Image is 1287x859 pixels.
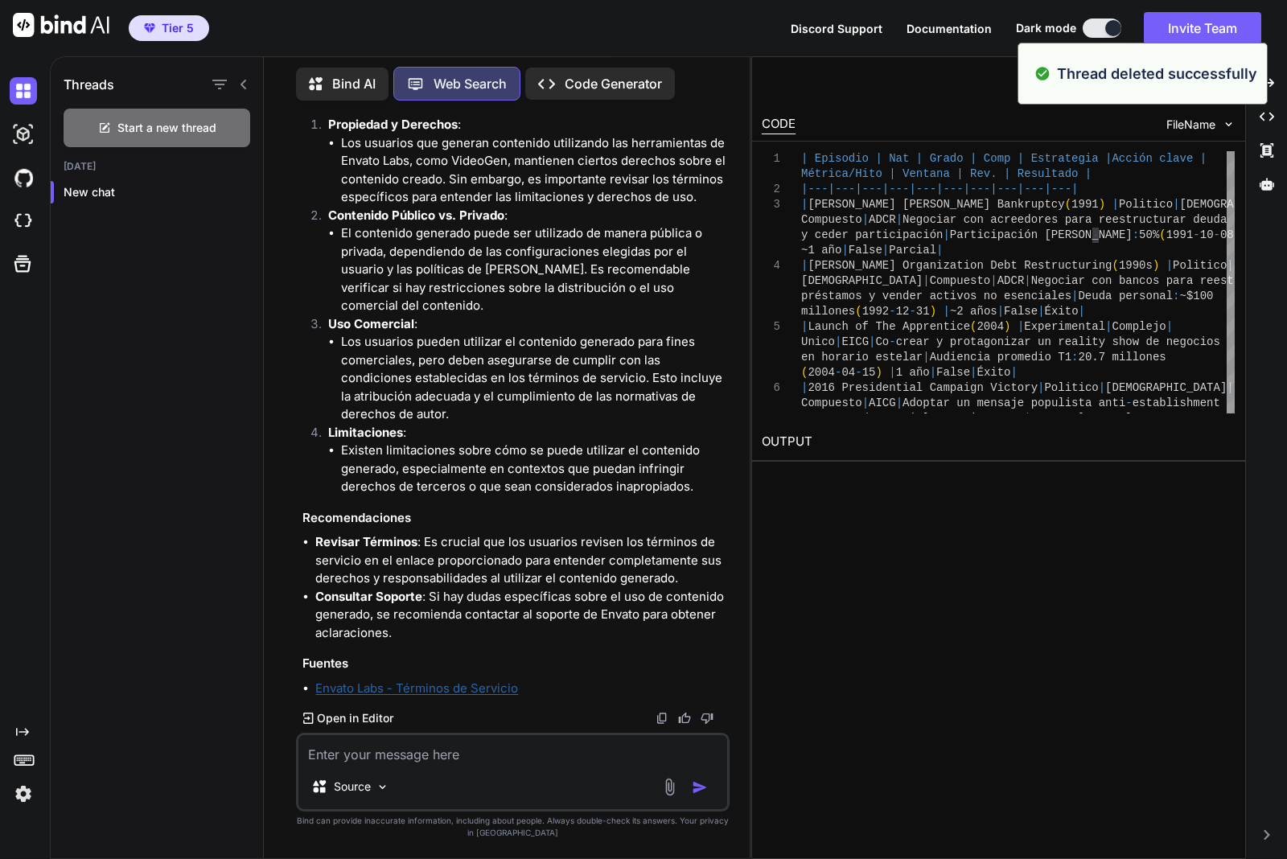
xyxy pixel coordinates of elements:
span: : [1146,412,1153,425]
span: - [889,335,895,348]
span: ( [970,320,977,333]
span: Unico [801,335,835,348]
span: | [1038,305,1044,318]
div: 6 [762,380,780,396]
span: | [1173,198,1179,211]
span: : [1071,351,1078,364]
span: Politico [1045,381,1099,394]
span: 1 año [896,366,930,379]
p: Web Search [434,74,507,93]
span: ) [1153,259,1159,272]
span: Compuesto [930,274,991,287]
div: 2 [762,182,780,197]
span: | [1105,320,1112,333]
span: 50% [1139,228,1159,241]
span: : [1133,228,1139,241]
span: 10 [1200,228,1214,241]
button: Discord Support [791,20,882,37]
p: Bind AI [332,74,376,93]
span: 20.7 millones [1079,351,1166,364]
span: | [1079,305,1085,318]
p: Source [334,779,371,795]
span: | Episodio | Nat | Grado | Comp | Estrategia | [801,152,1112,165]
span: ~2 años [950,305,997,318]
span: préstamos y vender activos no esenciales [801,290,1071,302]
div: CODE [762,115,796,134]
span: 1992 [862,305,890,318]
span: ~1 año [801,244,841,257]
p: : [328,207,726,225]
span: False [936,366,970,379]
span: | [923,351,929,364]
li: : Si hay dudas específicas sobre el uso de contenido generado, se recomienda contactar al soporte... [315,588,726,643]
a: Envato Labs - Términos de Servicio [315,680,518,696]
span: 15 [862,366,876,379]
p: Thread deleted successfully [1057,63,1257,84]
span: | [889,366,895,379]
span: Votos electorales [1031,412,1146,425]
img: cloudideIcon [10,208,37,235]
span: ) [930,305,936,318]
div: 4 [762,258,780,273]
span: Launch of The Apprentice [808,320,970,333]
img: icon [692,779,708,795]
span: | [930,366,936,379]
span: | [801,381,808,394]
span: | [1166,320,1173,333]
span: 08 [1220,228,1234,241]
span: | [862,213,869,226]
img: copy [656,712,668,725]
span: | [997,305,1004,318]
img: dislike [701,712,713,725]
span: Audiencia promedio T1 [930,351,1071,364]
li: : Es crucial que los usuarios revisen los términos de servicio en el enlace proporcionado para en... [315,533,726,588]
p: Open in Editor [317,710,393,726]
span: False [849,244,882,257]
span: | [1166,259,1173,272]
span: |---|---|---|---|---|---|---|---|---|---| [801,183,1078,195]
p: New chat [64,184,263,200]
li: Los usuarios pueden utilizar el contenido generado para fines comerciales, pero deben asegurarse ... [341,333,726,424]
p: : [328,424,726,442]
h3: Recomendaciones [302,509,726,528]
span: Co [875,335,889,348]
button: premiumTier 5 [129,15,209,41]
li: Los usuarios que generan contenido utilizando las herramientas de Envato Labs, como VideoGen, man... [341,134,726,207]
img: githubDark [10,164,37,191]
span: ( [1112,259,1119,272]
span: [DEMOGRAPHIC_DATA] [1105,381,1227,394]
li: Existen limitaciones sobre cómo se puede utilizar el contenido generado, especialmente en context... [341,442,726,496]
span: Dark mode [1016,20,1076,36]
span: | [1024,412,1030,425]
span: Documentation [907,22,992,35]
span: | [801,320,808,333]
h2: OUTPUT [752,423,1245,461]
span: 1991 [1166,228,1194,241]
span: Politico [1119,198,1173,211]
img: Pick Models [376,780,389,794]
span: y usar redes sociales masivamente [801,412,1024,425]
span: - [855,366,861,379]
span: | [1018,320,1024,333]
span: Negociar con acreedores para reestructurar deuda [903,213,1227,226]
span: | [970,366,977,379]
span: False [1004,305,1038,318]
span: ( [1065,198,1071,211]
span: - [835,366,841,379]
span: | [862,397,869,409]
span: | [835,335,841,348]
strong: Consultar Soporte [315,589,422,604]
span: Deuda personal [1079,290,1174,302]
span: 1990s [1119,259,1153,272]
div: 5 [762,319,780,335]
span: - [1214,228,1220,241]
span: Start a new thread [117,120,216,136]
span: ) [875,366,882,379]
span: en horario estelar [801,351,923,364]
strong: Uso Comercial [328,316,414,331]
span: 304 [1153,412,1173,425]
span: | [1112,198,1119,211]
span: Éxito [977,366,1011,379]
span: | [1038,381,1044,394]
p: : [328,315,726,334]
